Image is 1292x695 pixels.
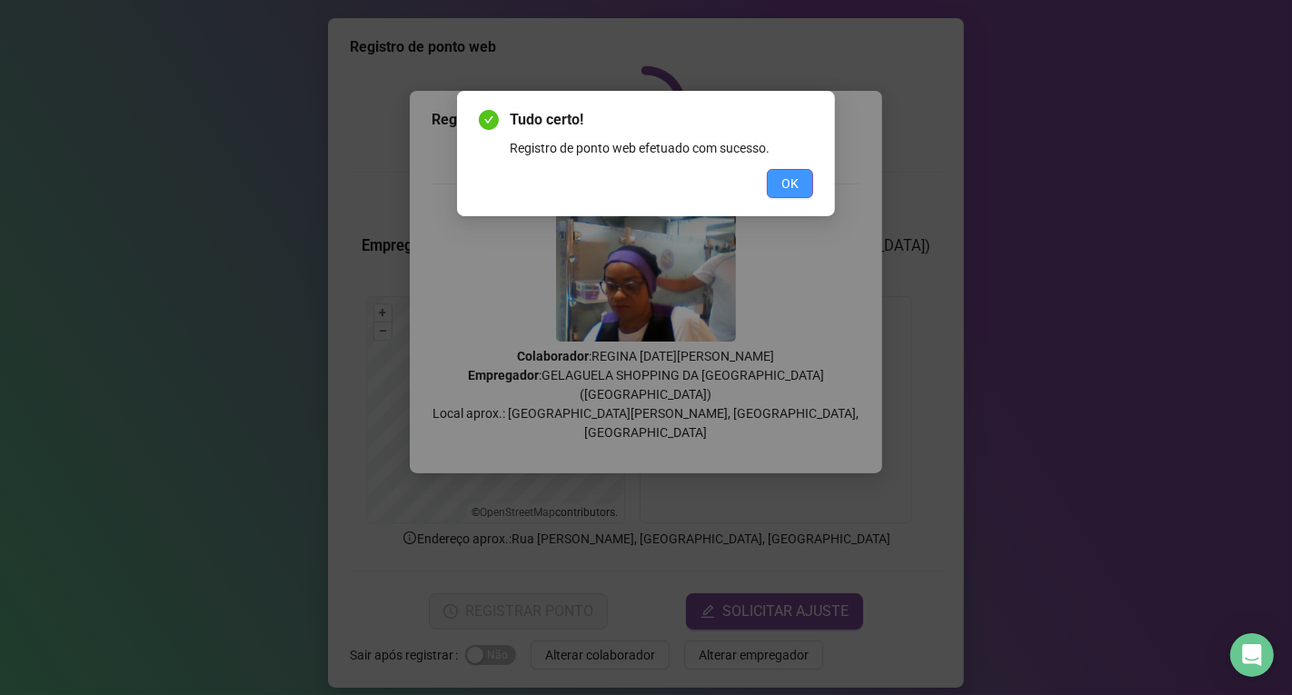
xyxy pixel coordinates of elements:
[510,138,813,158] div: Registro de ponto web efetuado com sucesso.
[1230,633,1274,677] div: Open Intercom Messenger
[479,110,499,130] span: check-circle
[781,174,799,194] span: OK
[510,109,813,131] span: Tudo certo!
[767,169,813,198] button: OK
